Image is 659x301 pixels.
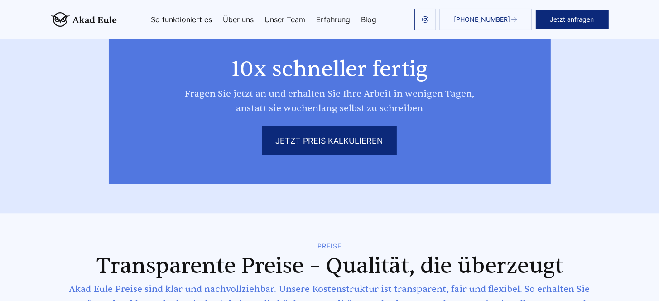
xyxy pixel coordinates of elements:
[536,10,609,29] button: Jetzt anfragen
[223,16,254,23] a: Über uns
[422,16,429,23] img: email
[454,16,510,23] span: [PHONE_NUMBER]
[181,87,478,116] div: Fragen Sie jetzt an und erhalten Sie Ihre Arbeit in wenigen Tagen, anstatt sie wochenlang selbst ...
[265,16,305,23] a: Unser Team
[51,253,609,279] h2: Transparente Preise – Qualität, die überzeugt
[440,9,532,30] a: [PHONE_NUMBER]
[51,243,609,250] div: Preise
[316,16,350,23] a: Erfahrung
[361,16,376,23] a: Blog
[51,12,117,27] img: logo
[181,57,478,82] h2: 10x schneller fertig
[262,126,397,155] div: JETZT PREIS KALKULIEREN
[151,16,212,23] a: So funktioniert es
